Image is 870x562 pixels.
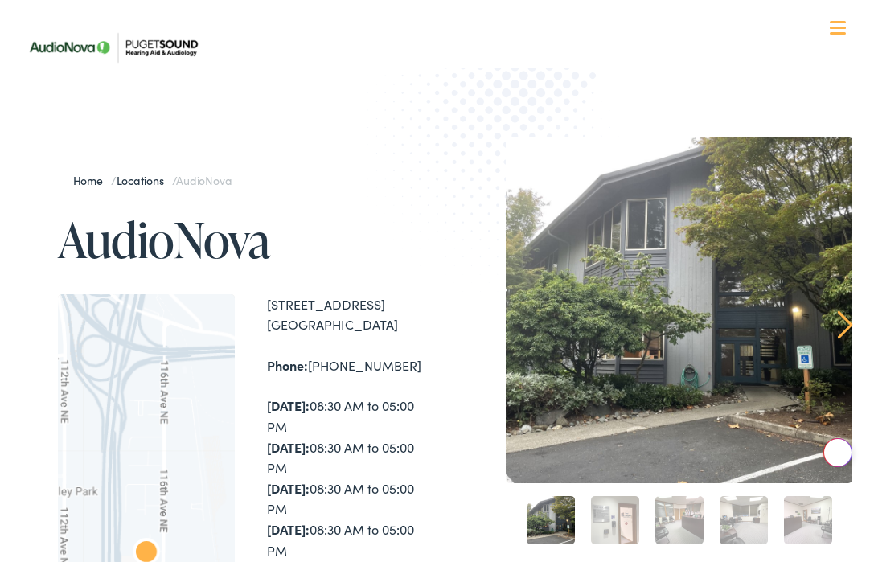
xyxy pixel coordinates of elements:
a: 4 [720,496,768,544]
strong: [DATE]: [267,438,310,456]
strong: Phone: [267,356,308,374]
a: What We Offer [30,64,853,114]
a: 1 [527,496,575,544]
strong: [DATE]: [267,520,310,538]
a: 2 [591,496,639,544]
a: 5 [784,496,832,544]
a: Locations [117,172,172,188]
span: / / [73,172,232,188]
h1: AudioNova [58,213,435,266]
strong: [DATE]: [267,396,310,414]
a: Home [73,172,111,188]
span: AudioNova [176,172,231,188]
strong: [DATE]: [267,479,310,497]
div: [STREET_ADDRESS] [GEOGRAPHIC_DATA] [267,294,435,335]
a: Next [838,310,853,339]
a: 3 [655,496,704,544]
div: [PHONE_NUMBER] [267,355,435,376]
